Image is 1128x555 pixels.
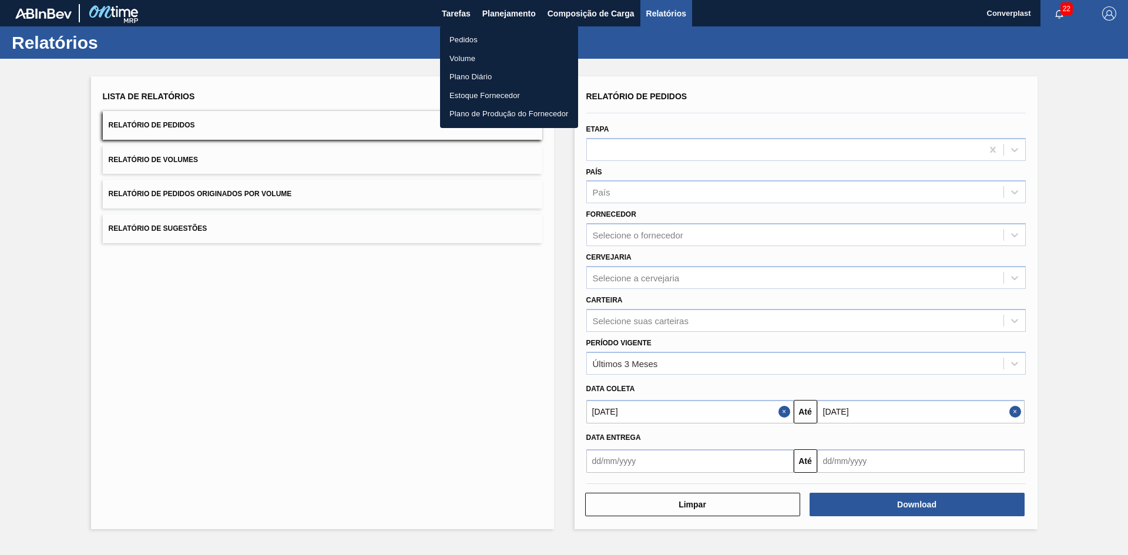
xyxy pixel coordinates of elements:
a: Plano Diário [440,68,578,86]
a: Estoque Fornecedor [440,86,578,105]
a: Plano de Produção do Fornecedor [440,105,578,123]
a: Volume [440,49,578,68]
a: Pedidos [440,31,578,49]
